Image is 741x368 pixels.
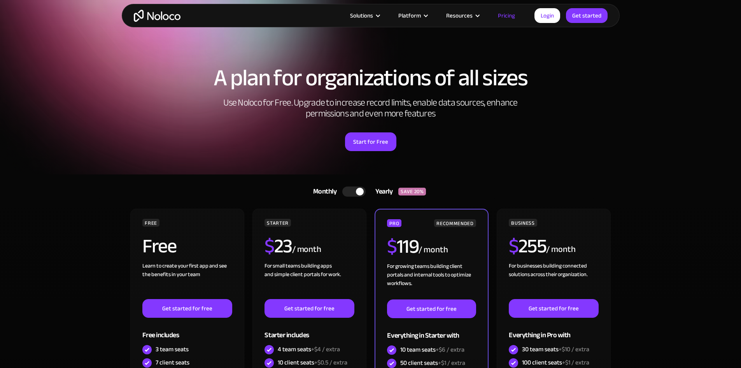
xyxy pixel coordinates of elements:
[534,8,560,23] a: Login
[265,318,354,343] div: Starter includes
[366,186,398,197] div: Yearly
[345,132,396,151] a: Start for Free
[265,228,274,264] span: $
[292,243,321,256] div: / month
[278,358,347,367] div: 10 client seats
[387,299,476,318] a: Get started for free
[546,243,575,256] div: / month
[522,345,589,354] div: 30 team seats
[142,262,232,299] div: Learn to create your first app and see the benefits in your team ‍
[387,228,397,265] span: $
[130,66,612,90] h1: A plan for organizations of all sizes
[509,236,546,256] h2: 255
[387,237,419,256] h2: 119
[265,236,292,256] h2: 23
[436,11,488,21] div: Resources
[303,186,343,197] div: Monthly
[387,262,476,299] div: For growing teams building client portals and internal tools to optimize workflows.
[387,318,476,343] div: Everything in Starter with
[265,219,291,227] div: STARTER
[340,11,389,21] div: Solutions
[387,219,401,227] div: PRO
[265,262,354,299] div: For small teams building apps and simple client portals for work. ‍
[142,236,176,256] h2: Free
[436,344,464,356] span: +$6 / extra
[509,299,598,318] a: Get started for free
[265,299,354,318] a: Get started for free
[509,262,598,299] div: For businesses building connected solutions across their organization. ‍
[156,345,189,354] div: 3 team seats
[389,11,436,21] div: Platform
[134,10,180,22] a: home
[311,343,340,355] span: +$4 / extra
[488,11,525,21] a: Pricing
[509,228,519,264] span: $
[215,97,526,119] h2: Use Noloco for Free. Upgrade to increase record limits, enable data sources, enhance permissions ...
[142,318,232,343] div: Free includes
[400,345,464,354] div: 10 team seats
[278,345,340,354] div: 4 team seats
[398,11,421,21] div: Platform
[142,299,232,318] a: Get started for free
[398,188,426,195] div: SAVE 20%
[509,219,537,227] div: BUSINESS
[522,358,589,367] div: 100 client seats
[400,359,465,367] div: 50 client seats
[156,358,189,367] div: 7 client seats
[142,219,159,227] div: FREE
[559,343,589,355] span: +$10 / extra
[566,8,608,23] a: Get started
[509,318,598,343] div: Everything in Pro with
[350,11,373,21] div: Solutions
[419,244,448,256] div: / month
[446,11,473,21] div: Resources
[434,219,476,227] div: RECOMMENDED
